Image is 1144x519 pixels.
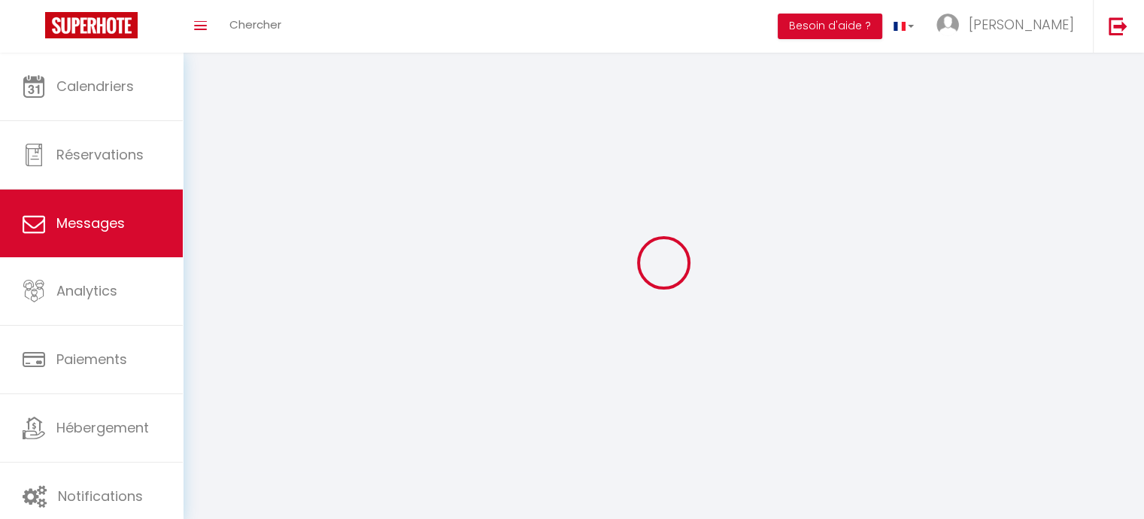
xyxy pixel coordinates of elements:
[56,418,149,437] span: Hébergement
[56,145,144,164] span: Réservations
[56,281,117,300] span: Analytics
[56,350,127,369] span: Paiements
[778,14,882,39] button: Besoin d'aide ?
[56,214,125,232] span: Messages
[58,487,143,505] span: Notifications
[229,17,281,32] span: Chercher
[969,15,1074,34] span: [PERSON_NAME]
[936,14,959,36] img: ...
[1109,17,1127,35] img: logout
[45,12,138,38] img: Super Booking
[56,77,134,96] span: Calendriers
